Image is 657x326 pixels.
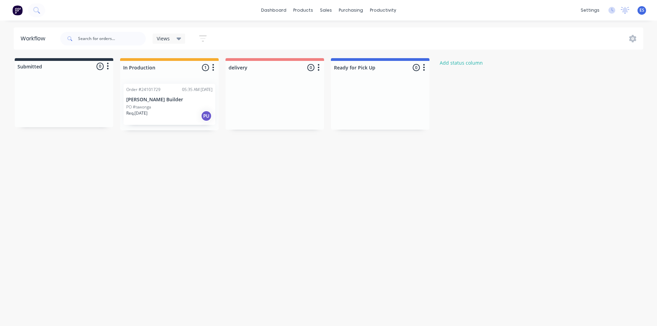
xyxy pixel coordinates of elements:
span: ES [640,7,644,13]
div: products [290,5,317,15]
div: purchasing [335,5,366,15]
div: Workflow [21,35,49,43]
input: Search for orders... [78,32,146,45]
img: Factory [12,5,23,15]
div: Order #24101729 [126,87,160,93]
div: productivity [366,5,400,15]
div: Order #2410172905:35 AM [DATE][PERSON_NAME] BuilderPO #tawongaReq.[DATE]PU [124,84,215,125]
p: PO #tawonga [126,104,151,110]
div: sales [317,5,335,15]
div: 05:35 AM [DATE] [182,87,212,93]
p: Req. [DATE] [126,110,147,116]
div: settings [577,5,603,15]
p: [PERSON_NAME] Builder [126,97,212,103]
div: PU [201,110,212,121]
a: dashboard [258,5,290,15]
button: Add status column [436,58,487,67]
span: Views [157,35,170,42]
